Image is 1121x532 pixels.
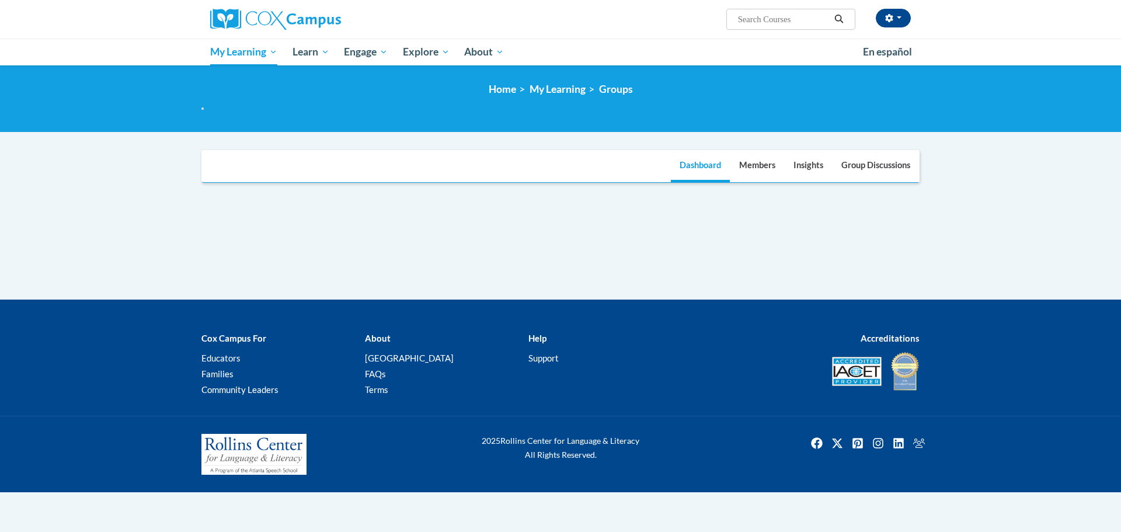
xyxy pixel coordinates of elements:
span: 2025 [482,436,500,446]
a: Twitter [828,434,847,453]
a: Terms [365,384,388,395]
b: About [365,333,391,343]
button: Account Settings [876,9,911,27]
a: Support [528,353,559,363]
a: Community Leaders [201,384,278,395]
a: [GEOGRAPHIC_DATA] [365,353,454,363]
span: Explore [403,45,450,59]
img: Instagram icon [869,434,887,453]
span: My Learning [210,45,277,59]
b: Cox Campus For [201,333,266,343]
a: FAQs [365,368,386,379]
img: Accredited IACET® Provider [832,357,882,386]
img: Rollins Center for Language & Literacy - A Program of the Atlanta Speech School [201,434,307,475]
a: Home [489,83,516,95]
img: LinkedIn icon [889,434,908,453]
a: My Learning [203,39,285,65]
a: Learn [285,39,337,65]
div: Main menu [193,39,928,65]
a: Educators [201,353,241,363]
a: Linkedin [889,434,908,453]
b: Accreditations [861,333,920,343]
input: Search Courses [737,12,830,26]
img: Facebook icon [807,434,826,453]
img: Twitter icon [828,434,847,453]
span: En español [863,46,912,58]
a: Explore [395,39,457,65]
button: Search [830,12,848,26]
b: Help [528,333,546,343]
a: Instagram [869,434,887,453]
a: En español [855,40,920,64]
a: Groups [599,83,633,95]
a: Group Discussions [833,151,919,182]
span: Engage [344,45,388,59]
a: Pinterest [848,434,867,453]
a: Engage [336,39,395,65]
img: Pinterest icon [848,434,867,453]
img: Cox Campus [210,9,341,30]
a: Members [730,151,784,182]
a: About [457,39,512,65]
a: Families [201,368,234,379]
span: Learn [293,45,329,59]
a: Dashboard [671,151,730,182]
span: About [464,45,504,59]
a: My Learning [530,83,586,95]
a: Insights [785,151,832,182]
img: Facebook group icon [910,434,928,453]
img: IDA® Accredited [890,351,920,392]
div: Rollins Center for Language & Literacy All Rights Reserved. [438,434,683,462]
a: Facebook [807,434,826,453]
a: Facebook Group [910,434,928,453]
